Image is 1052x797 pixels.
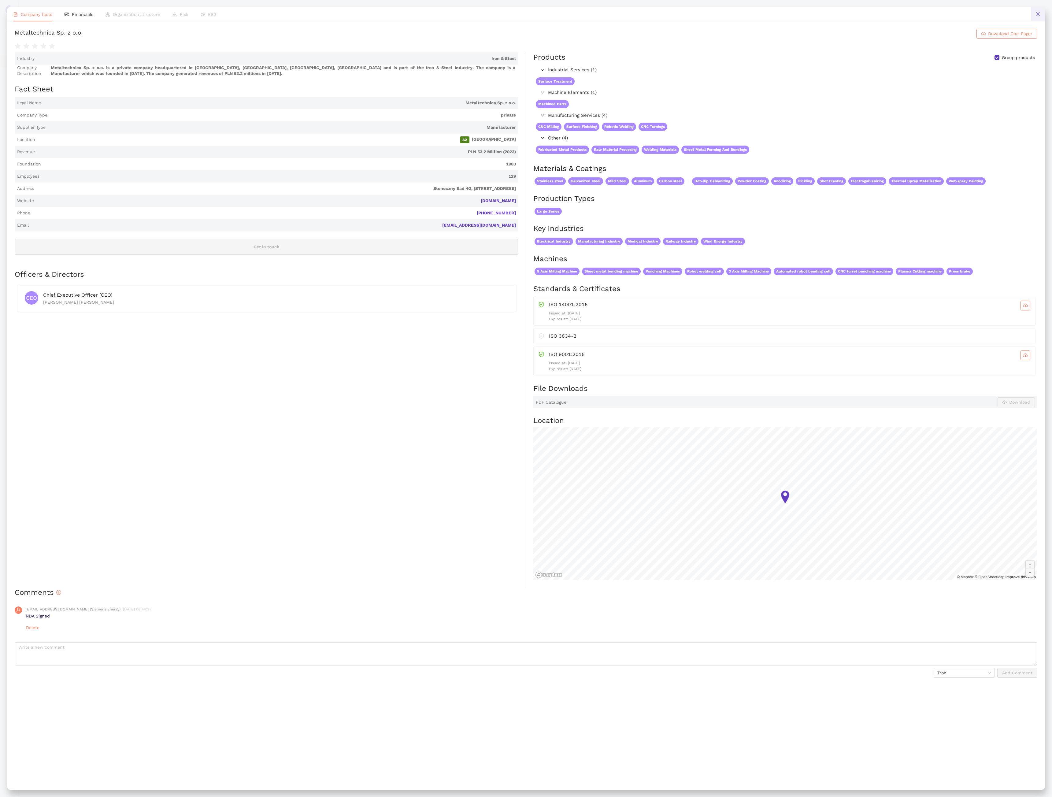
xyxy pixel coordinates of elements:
[533,65,752,75] div: Industrial Services (1)
[17,124,46,131] span: Supplier Type
[533,88,752,98] div: Machine Elements (1)
[1026,569,1034,577] button: Zoom out
[15,84,518,95] h2: Fact Sheet
[685,268,724,275] span: Robot welding cell
[988,30,1032,37] span: Download One-Pager
[564,123,599,131] span: Surface Finishing
[43,292,113,298] span: Chief Executive Officer (CEO)
[643,268,682,275] span: Punching Machines
[32,43,38,49] span: star
[657,177,684,185] span: Carbon steel
[937,668,991,677] span: Trox
[539,350,544,357] span: safety-certificate
[536,146,589,154] span: Fabricated Metal Products
[536,399,566,406] span: PDF Catalogue
[50,112,516,118] span: private
[17,65,48,77] span: Company Description
[549,366,1030,372] p: Expires at: [DATE]
[17,222,29,228] span: Email
[568,177,603,185] span: Galvanized steel
[15,588,1037,598] h2: Comments
[692,177,733,185] span: Hot-dip Galvanizing
[999,55,1037,61] span: Group products
[946,268,973,275] span: Press brake
[15,269,518,280] h2: Officers & Directors
[535,177,566,185] span: Stainless steel
[123,606,154,612] span: [DATE] 08:44:17
[16,608,20,612] span: user
[17,137,35,143] span: Location
[539,301,544,307] span: safety-certificate
[43,161,516,167] span: 1983
[26,606,123,612] span: [EMAIL_ADDRESS][DOMAIN_NAME] (Siemens Energy)
[38,136,516,143] span: [GEOGRAPHIC_DATA]
[549,360,1030,366] p: Issued at: [DATE]
[17,198,34,204] span: Website
[43,299,509,306] div: [PERSON_NAME] [PERSON_NAME]
[548,135,749,142] span: Other (4)
[582,268,641,275] span: Sheet metal bending machine
[541,136,544,140] span: right
[26,624,39,631] span: Delete
[49,43,55,49] span: star
[639,123,667,131] span: CNC Turnings
[981,32,986,36] span: cloud-download
[632,177,654,185] span: Aluminum
[549,301,1030,310] div: ISO 14001:2015
[533,416,1037,426] h2: Location
[17,161,41,167] span: Foundation
[26,291,37,304] span: CEO
[535,208,562,215] span: Large Series
[15,29,83,39] div: Metaltechnica Sp. z o.o.
[1021,353,1030,358] span: cloud-download
[536,123,561,131] span: CNC Milling
[533,111,752,120] div: Manufacturing Services (4)
[536,100,569,108] span: Machined Parts
[48,124,516,131] span: Manufacturer
[1021,350,1030,360] button: cloud-download
[37,56,516,62] span: Iron & Steel
[541,91,544,94] span: right
[26,623,40,632] button: Delete
[576,238,623,245] span: Manufacturing Industry
[535,268,580,275] span: 5 Axis Milling Machine
[602,123,636,131] span: Robotic Welding
[1026,561,1034,569] button: Zoom in
[533,224,1037,234] h2: Key Industries
[848,177,886,185] span: Electrogalvanizing
[735,177,769,185] span: Powder Coating
[549,350,1030,360] div: ISO 9001:2015
[1021,301,1030,310] button: cloud-download
[208,12,217,17] span: ESG
[113,12,160,17] span: Organization structure
[17,173,39,180] span: Employees
[976,29,1037,39] button: cloud-downloadDownload One-Pager
[549,310,1030,316] p: Issued at: [DATE]
[817,177,846,185] span: Shot Blasting
[17,56,35,62] span: Industry
[56,590,61,595] span: info-circle
[533,52,565,63] div: Products
[549,316,1030,322] p: Expires at: [DATE]
[536,77,575,86] span: Surface Treatment
[535,238,573,245] span: Electrical Industry
[533,254,1037,264] h2: Machines
[201,12,205,17] span: eye
[51,65,516,77] span: Metaltechnica Sp. z o.o. is a private company headquartered in [GEOGRAPHIC_DATA], [GEOGRAPHIC_DAT...
[23,43,29,49] span: star
[1021,303,1030,308] span: cloud-download
[42,173,516,180] span: 129
[681,146,749,154] span: Sheet Metal Forming And Bendings
[642,146,679,154] span: Welding Materials
[17,149,35,155] span: Revenue
[17,112,47,118] span: Company Type
[606,177,629,185] span: Mild Steel
[36,186,516,192] span: Słoneczny Sad 4G, [STREET_ADDRESS]
[172,12,177,17] span: warning
[946,177,986,185] span: Wet-spray Painting
[997,668,1037,678] button: Add Comment
[541,113,544,117] span: right
[180,12,188,17] span: Risk
[17,210,30,216] span: Phone
[548,66,749,74] span: Industrial Services (1)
